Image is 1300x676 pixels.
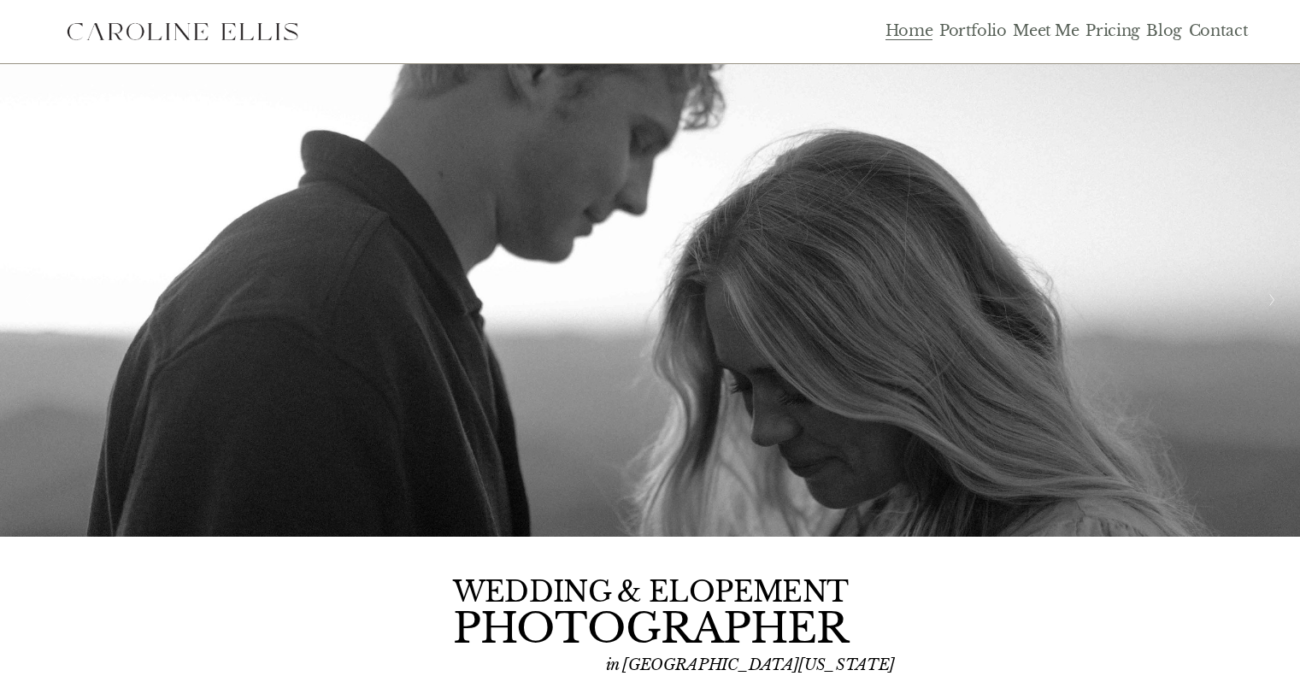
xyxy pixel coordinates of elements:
em: in [GEOGRAPHIC_DATA][US_STATE] [606,655,895,674]
a: Contact [1189,22,1249,42]
img: Western North Carolina Faith Based Elopement Photographer [52,10,312,53]
button: Next Slide [1260,286,1283,314]
a: Blog [1146,22,1182,42]
button: Previous Slide [17,286,40,314]
a: Pricing [1085,22,1140,42]
h4: WEDDING & ELOPEMENT [453,579,849,607]
a: Portfolio [939,22,1007,42]
h4: PHOTOGRAPHER [453,608,848,649]
a: Meet Me [1013,22,1079,42]
a: Home [885,22,933,42]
